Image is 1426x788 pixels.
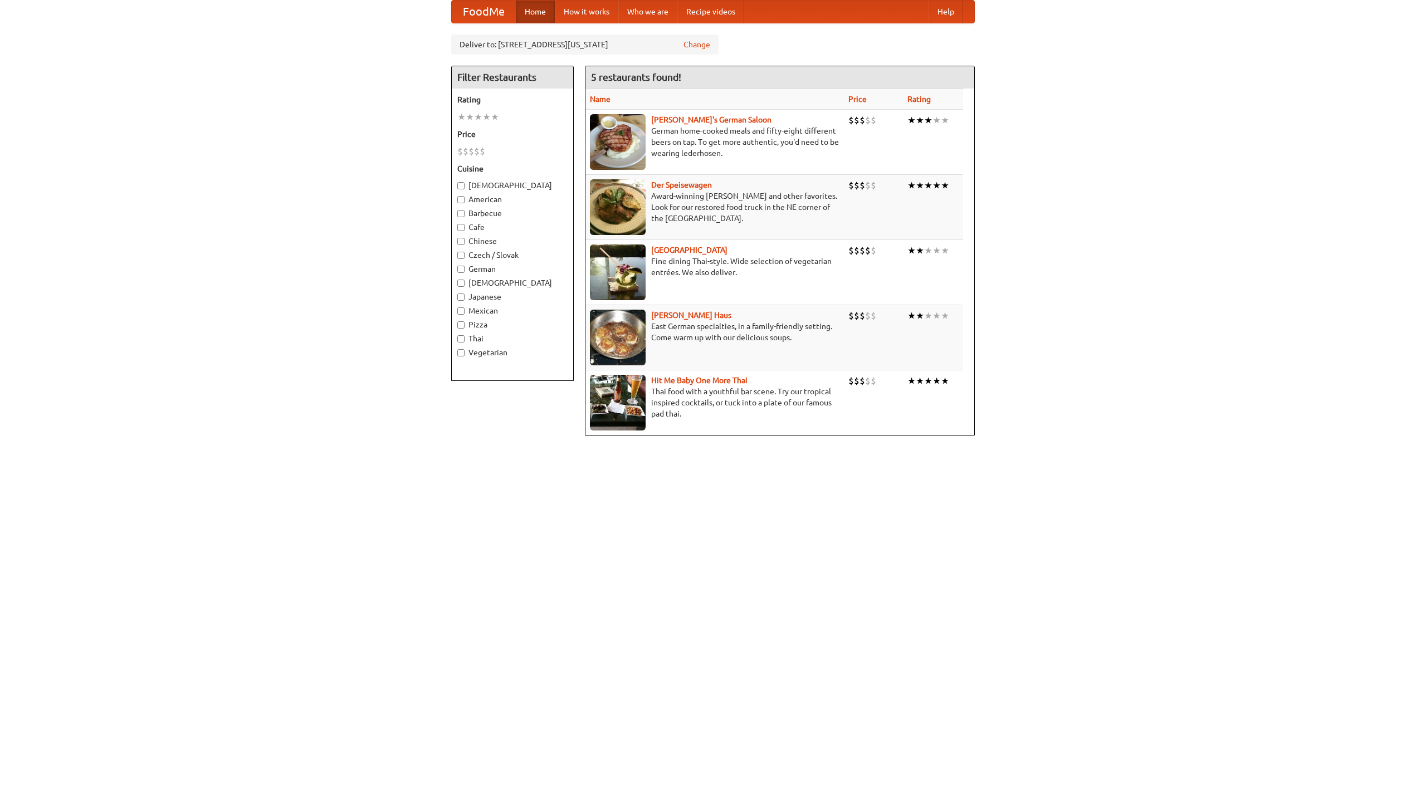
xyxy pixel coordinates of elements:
h5: Rating [457,94,568,105]
li: ★ [924,114,932,126]
li: $ [871,310,876,322]
li: $ [865,375,871,387]
a: Recipe videos [677,1,744,23]
li: $ [859,375,865,387]
li: ★ [491,111,499,123]
a: Home [516,1,555,23]
a: Rating [907,95,931,104]
li: ★ [932,179,941,192]
li: $ [848,244,854,257]
label: Thai [457,333,568,344]
li: $ [859,310,865,322]
li: $ [859,179,865,192]
h5: Cuisine [457,163,568,174]
input: Pizza [457,321,465,329]
li: $ [457,145,463,158]
a: Help [929,1,963,23]
li: ★ [924,375,932,387]
li: $ [865,244,871,257]
input: Barbecue [457,210,465,217]
label: Vegetarian [457,347,568,358]
li: ★ [932,244,941,257]
label: Czech / Slovak [457,249,568,261]
input: [DEMOGRAPHIC_DATA] [457,280,465,287]
li: $ [854,114,859,126]
li: ★ [907,375,916,387]
p: East German specialties, in a family-friendly setting. Come warm up with our delicious soups. [590,321,839,343]
a: [GEOGRAPHIC_DATA] [651,246,727,254]
label: [DEMOGRAPHIC_DATA] [457,180,568,191]
li: ★ [916,244,924,257]
li: $ [865,179,871,192]
li: ★ [907,114,916,126]
li: ★ [941,114,949,126]
li: ★ [932,310,941,322]
li: $ [854,310,859,322]
a: Change [683,39,710,50]
label: Japanese [457,291,568,302]
a: [PERSON_NAME] Haus [651,311,731,320]
li: ★ [916,375,924,387]
a: How it works [555,1,618,23]
input: Chinese [457,238,465,245]
img: kohlhaus.jpg [590,310,646,365]
li: ★ [907,244,916,257]
a: Who we are [618,1,677,23]
li: $ [871,114,876,126]
li: $ [859,244,865,257]
label: Barbecue [457,208,568,219]
p: Award-winning [PERSON_NAME] and other favorites. Look for our restored food truck in the NE corne... [590,190,839,224]
li: $ [871,179,876,192]
li: ★ [924,244,932,257]
ng-pluralize: 5 restaurants found! [591,72,681,82]
li: ★ [474,111,482,123]
input: German [457,266,465,273]
li: ★ [457,111,466,123]
li: ★ [932,375,941,387]
li: ★ [482,111,491,123]
li: $ [848,375,854,387]
li: $ [859,114,865,126]
div: Deliver to: [STREET_ADDRESS][US_STATE] [451,35,719,55]
li: ★ [916,179,924,192]
li: ★ [916,114,924,126]
input: [DEMOGRAPHIC_DATA] [457,182,465,189]
p: German home-cooked meals and fifty-eight different beers on tap. To get more authentic, you'd nee... [590,125,839,159]
li: ★ [932,114,941,126]
input: Czech / Slovak [457,252,465,259]
li: ★ [924,310,932,322]
img: esthers.jpg [590,114,646,170]
a: Price [848,95,867,104]
li: $ [871,244,876,257]
li: ★ [466,111,474,123]
li: $ [854,375,859,387]
input: Japanese [457,293,465,301]
li: ★ [907,179,916,192]
input: Mexican [457,307,465,315]
li: $ [468,145,474,158]
label: [DEMOGRAPHIC_DATA] [457,277,568,288]
li: $ [865,310,871,322]
li: $ [848,179,854,192]
a: [PERSON_NAME]'s German Saloon [651,115,771,124]
li: $ [474,145,480,158]
a: FoodMe [452,1,516,23]
input: American [457,196,465,203]
li: ★ [941,179,949,192]
label: Pizza [457,319,568,330]
li: $ [848,310,854,322]
img: satay.jpg [590,244,646,300]
li: ★ [941,244,949,257]
input: Cafe [457,224,465,231]
a: Hit Me Baby One More Thai [651,376,748,385]
a: Der Speisewagen [651,180,712,189]
li: $ [865,114,871,126]
li: $ [463,145,468,158]
li: $ [854,179,859,192]
img: babythai.jpg [590,375,646,430]
li: ★ [941,375,949,387]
